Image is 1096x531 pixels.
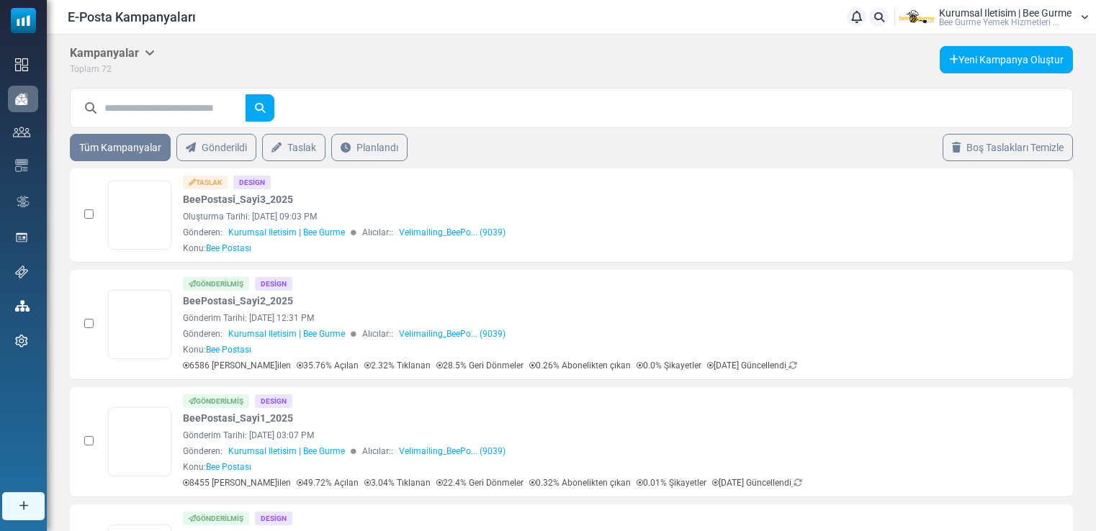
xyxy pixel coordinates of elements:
[297,476,359,489] p: 49.72% Açılan
[436,476,524,489] p: 22.4% Geri Dönmeler
[262,134,325,161] a: Taslak
[228,226,345,239] span: Kurumsal Iletisim | Bee Gurme
[712,476,802,489] p: [DATE] Güncellendi
[529,476,631,489] p: 0.32% Abonelikten çıkan
[15,58,28,71] img: dashboard-icon.svg
[940,46,1073,73] a: Yeni Kampanya Oluştur
[15,231,28,244] img: landing_pages.svg
[637,476,706,489] p: 0.01% Şikayetler
[939,18,1059,27] span: Bee Gurme Yemek Hizmetleri ...
[183,476,291,489] p: 8455 [PERSON_NAME]ilen
[364,476,431,489] p: 3.04% Tıklanan
[13,127,30,137] img: contacts-icon.svg
[15,159,28,172] img: email-templates-icon.svg
[943,134,1073,161] a: Boş Taslakları Temizle
[331,134,408,161] a: Planlandı
[15,93,28,105] img: campaigns-icon-active.png
[255,394,292,408] div: Design
[176,134,256,161] a: Gönderildi
[233,176,271,189] div: Design
[70,134,171,161] a: Tüm Kampanyalar
[183,429,938,442] div: Gönderim Tarihi: [DATE] 03:07 PM
[255,277,292,291] div: Design
[68,7,196,27] span: E-Posta Kampanyaları
[183,192,293,207] a: BeePostasi_Sayi3_2025
[899,6,935,28] img: User Logo
[183,460,251,473] div: Konu:
[70,64,99,74] span: Toplam
[183,210,938,223] div: Oluşturma Tarihi: [DATE] 09:03 PM
[183,359,291,372] p: 6586 [PERSON_NAME]ilen
[206,462,251,472] span: Bee Postası
[183,512,249,525] div: Gönderilmiş
[436,359,524,372] p: 28.5% Geri Dönmeler
[939,8,1072,18] span: Kurumsal Iletisim | Bee Gurme
[399,226,506,239] a: Velimailing_BeePo... (9039)
[364,359,431,372] p: 2.32% Tıklanan
[15,265,28,278] img: support-icon.svg
[707,359,797,372] p: [DATE] Güncellendi
[70,46,155,60] h5: Kampanyalar
[102,64,112,74] span: 72
[255,512,292,525] div: Design
[183,445,938,458] div: Gönderen: Alıcılar::
[206,345,251,355] span: Bee Postası
[183,327,938,340] div: Gönderen: Alıcılar::
[183,411,293,426] a: BeePostasi_Sayi1_2025
[11,8,36,33] img: mailsoftly_icon_blue_white.svg
[228,327,345,340] span: Kurumsal Iletisim | Bee Gurme
[183,394,249,408] div: Gönderilmiş
[15,194,31,210] img: workflow.svg
[183,226,938,239] div: Gönderen: Alıcılar::
[206,243,251,253] span: Bee Postası
[183,343,251,356] div: Konu:
[183,277,249,291] div: Gönderilmiş
[183,312,938,324] div: Gönderim Tarihi: [DATE] 12:31 PM
[399,327,506,340] a: Velimailing_BeePo... (9039)
[297,359,359,372] p: 35.76% Açılan
[183,176,228,189] div: Taslak
[399,445,506,458] a: Velimailing_BeePo... (9039)
[183,242,251,255] div: Konu:
[15,335,28,348] img: settings-icon.svg
[637,359,701,372] p: 0.0% Şikayetler
[183,294,293,309] a: BeePostasi_Sayi2_2025
[529,359,631,372] p: 0.26% Abonelikten çıkan
[899,6,1089,28] a: User Logo Kurumsal Iletisim | Bee Gurme Bee Gurme Yemek Hizmetleri ...
[228,445,345,458] span: Kurumsal Iletisim | Bee Gurme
